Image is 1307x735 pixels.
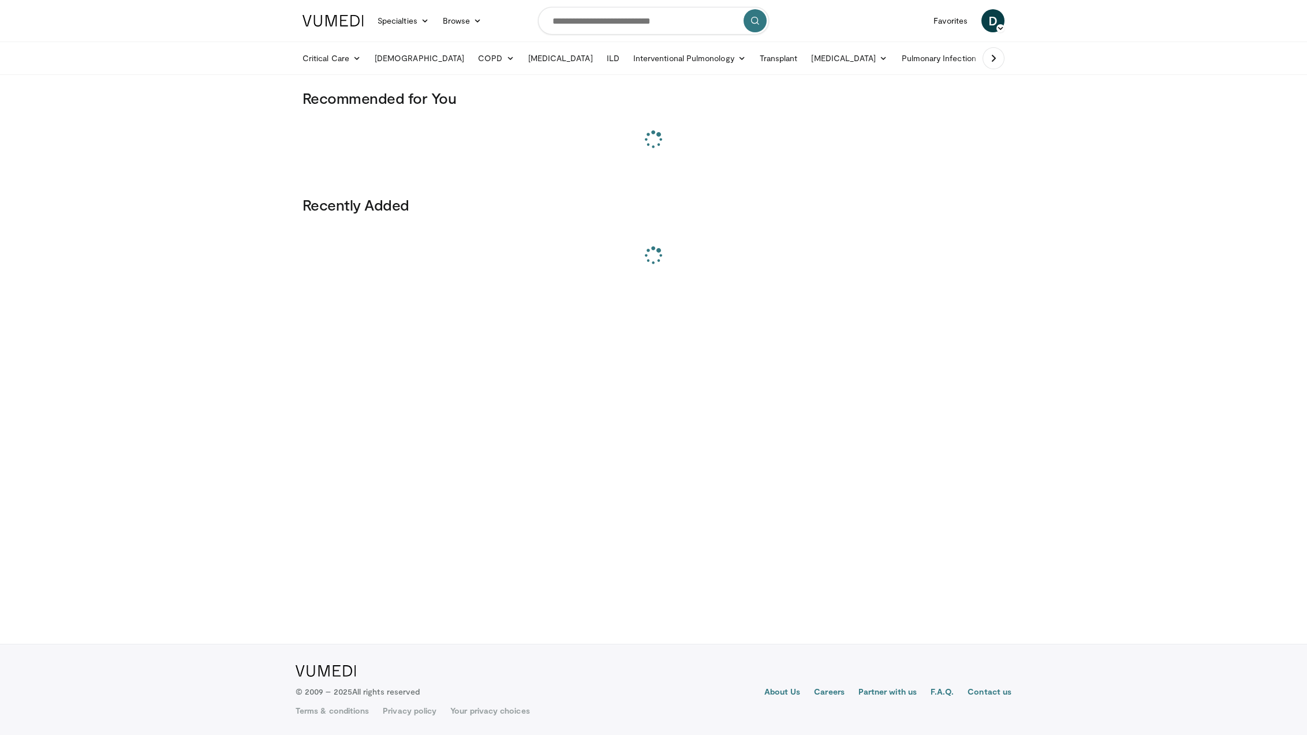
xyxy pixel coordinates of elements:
[450,705,529,717] a: Your privacy choices
[981,9,1004,32] a: D
[296,665,356,677] img: VuMedi Logo
[931,686,954,700] a: F.A.Q.
[538,7,769,35] input: Search topics, interventions
[895,47,995,70] a: Pulmonary Infection
[814,686,845,700] a: Careers
[368,47,471,70] a: [DEMOGRAPHIC_DATA]
[600,47,626,70] a: ILD
[804,47,894,70] a: [MEDICAL_DATA]
[296,686,420,697] p: © 2009 – 2025
[303,196,1004,214] h3: Recently Added
[626,47,753,70] a: Interventional Pulmonology
[753,47,805,70] a: Transplant
[521,47,600,70] a: [MEDICAL_DATA]
[436,9,489,32] a: Browse
[296,705,369,717] a: Terms & conditions
[296,47,368,70] a: Critical Care
[371,9,436,32] a: Specialties
[471,47,521,70] a: COPD
[968,686,1011,700] a: Contact us
[352,687,420,696] span: All rights reserved
[927,9,974,32] a: Favorites
[303,15,364,27] img: VuMedi Logo
[858,686,917,700] a: Partner with us
[303,89,1004,107] h3: Recommended for You
[383,705,436,717] a: Privacy policy
[764,686,801,700] a: About Us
